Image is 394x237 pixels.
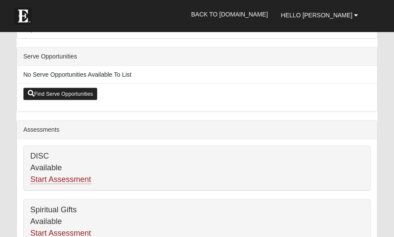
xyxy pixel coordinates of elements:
[185,3,275,25] a: Back to [DOMAIN_NAME]
[281,12,352,19] span: Hello [PERSON_NAME]
[24,146,371,190] div: DISC Available
[17,48,378,66] div: Serve Opportunities
[23,88,98,100] a: Find Serve Opportunities
[30,175,91,184] a: Start Assessment
[17,66,378,84] li: No Serve Opportunities Available To List
[274,4,364,26] a: Hello [PERSON_NAME]
[17,121,378,139] div: Assessments
[14,7,32,25] img: Eleven22 logo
